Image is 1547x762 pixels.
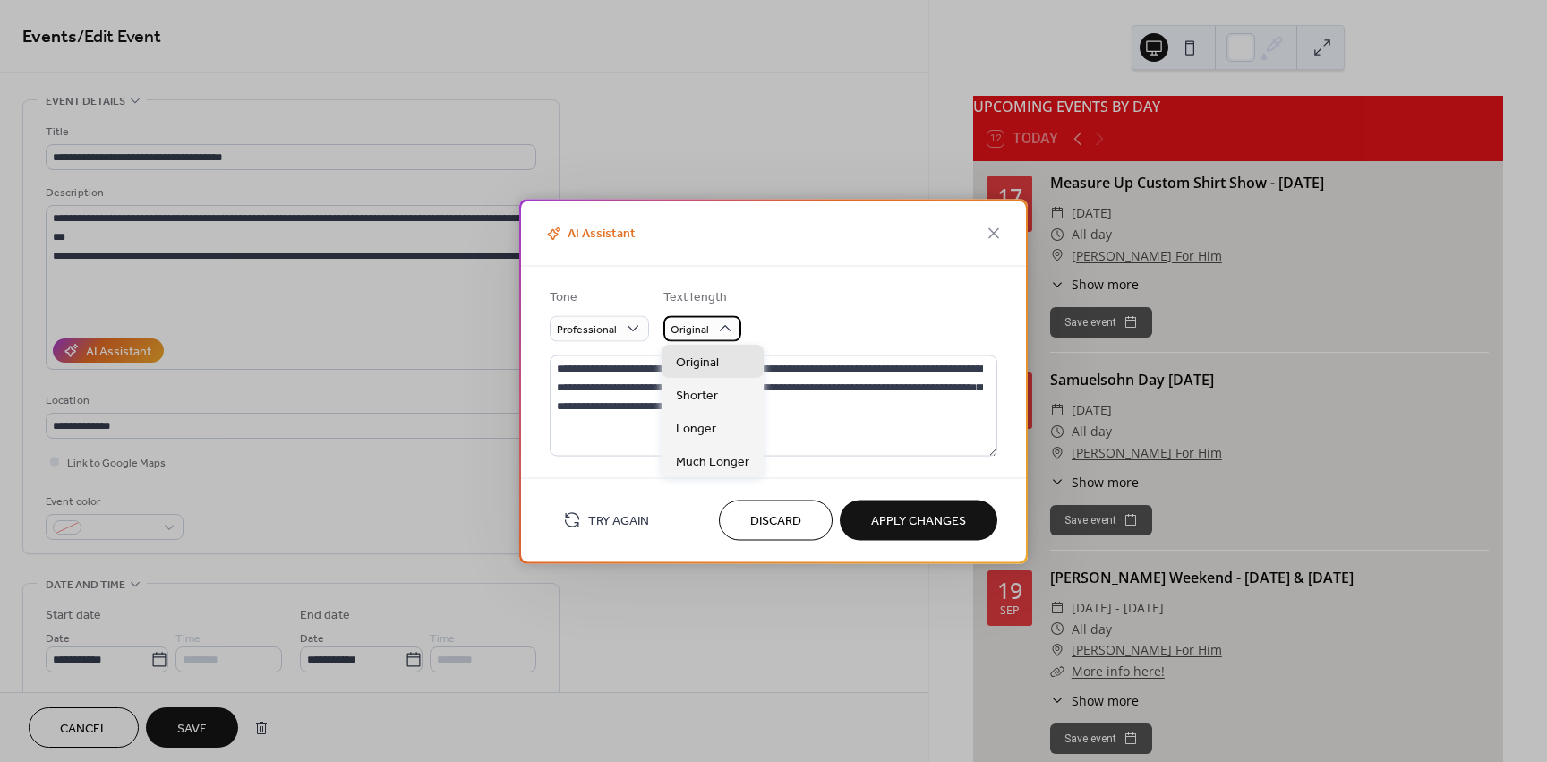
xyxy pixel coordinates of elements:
[550,287,645,306] div: Tone
[676,453,749,472] span: Much Longer
[588,512,649,531] span: Try Again
[671,320,709,340] span: Original
[750,512,801,531] span: Discard
[871,512,966,531] span: Apply Changes
[840,500,997,540] button: Apply Changes
[557,320,617,340] span: Professional
[676,387,718,406] span: Shorter
[663,287,738,306] div: Text length
[543,224,636,244] span: AI Assistant
[676,420,716,439] span: Longer
[719,500,833,540] button: Discard
[676,354,719,372] span: Original
[550,505,662,535] button: Try Again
